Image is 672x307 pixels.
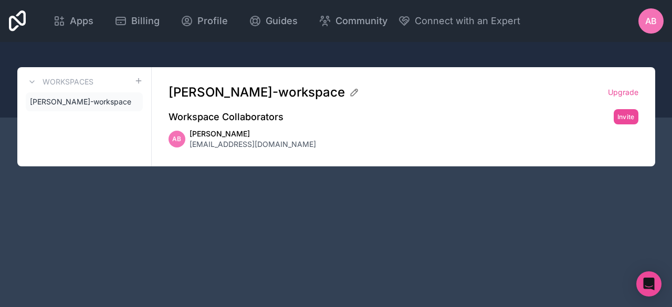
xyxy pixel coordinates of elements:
span: [EMAIL_ADDRESS][DOMAIN_NAME] [190,139,316,150]
a: Guides [240,9,306,33]
button: Connect with an Expert [398,14,520,28]
a: Workspaces [26,76,93,88]
a: Community [310,9,396,33]
a: Upgrade [608,87,638,98]
span: Guides [266,14,298,28]
span: Connect with an Expert [415,14,520,28]
button: Invite [614,109,638,124]
span: [PERSON_NAME]-workspace [30,97,131,107]
div: Open Intercom Messenger [636,271,661,297]
h3: Workspaces [43,77,93,87]
span: Profile [197,14,228,28]
a: Profile [172,9,236,33]
h2: Workspace Collaborators [169,110,283,124]
span: Community [335,14,387,28]
span: Apps [70,14,93,28]
span: [PERSON_NAME]-workspace [169,84,345,101]
span: [PERSON_NAME] [190,129,316,139]
a: [PERSON_NAME]-workspace [26,92,143,111]
a: Billing [106,9,168,33]
span: Billing [131,14,160,28]
span: AB [645,15,657,27]
span: AB [172,135,181,143]
a: Apps [45,9,102,33]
